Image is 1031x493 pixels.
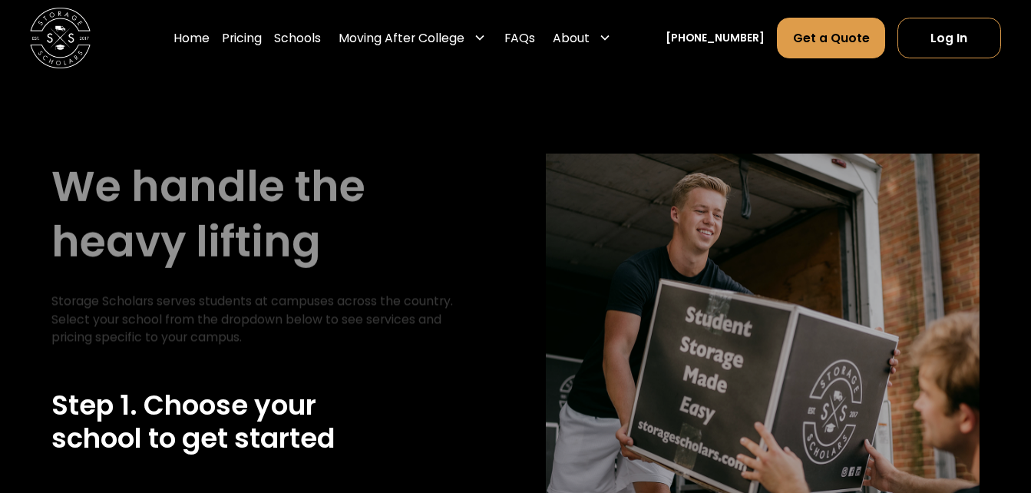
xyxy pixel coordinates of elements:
[173,17,210,59] a: Home
[333,17,492,59] div: Moving After College
[666,30,765,46] a: [PHONE_NUMBER]
[777,18,885,58] a: Get a Quote
[30,8,91,68] img: Storage Scholars main logo
[547,17,617,59] div: About
[30,8,91,68] a: home
[504,17,535,59] a: FAQs
[51,158,485,269] h1: We handle the heavy lifting
[339,29,464,48] div: Moving After College
[51,389,485,455] h2: Step 1. Choose your school to get started
[553,29,590,48] div: About
[274,17,321,59] a: Schools
[51,292,485,346] div: Storage Scholars serves students at campuses across the country. Select your school from the drop...
[222,17,262,59] a: Pricing
[897,18,1000,58] a: Log In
